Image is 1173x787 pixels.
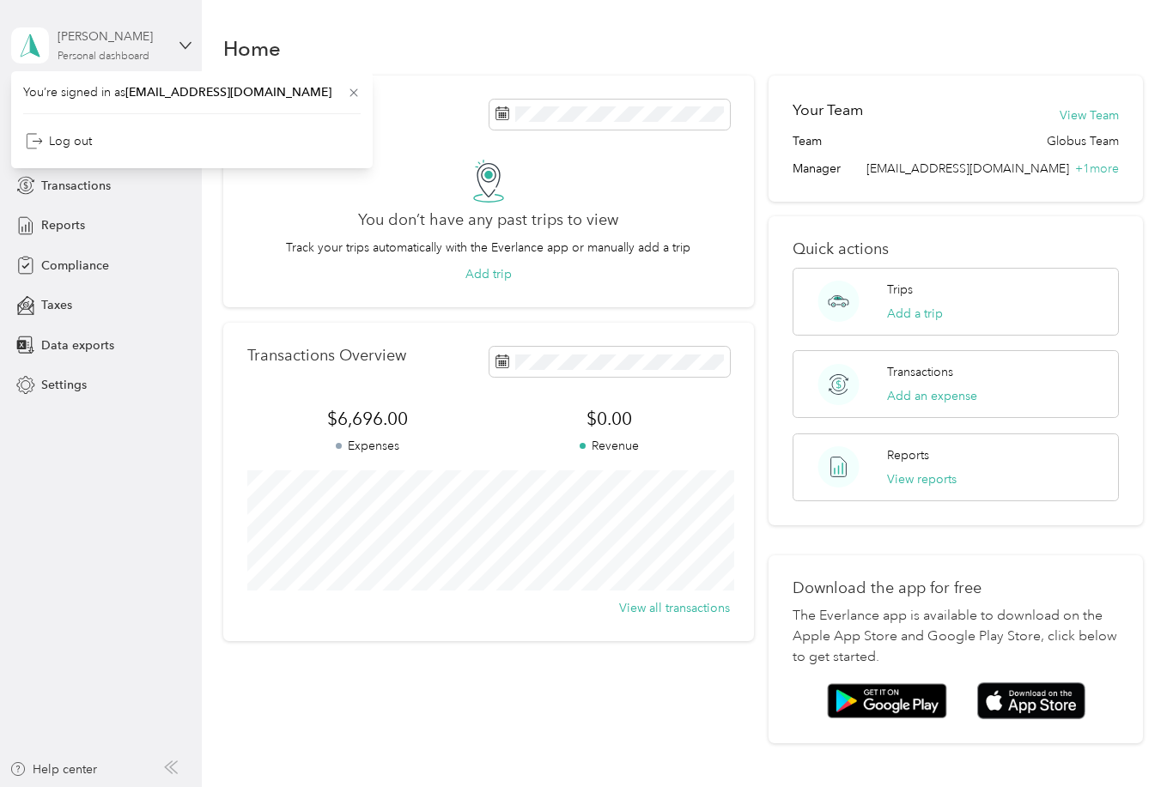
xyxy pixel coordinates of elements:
[286,239,690,257] p: Track your trips automatically with the Everlance app or manually add a trip
[827,683,947,719] img: Google play
[793,240,1119,258] p: Quick actions
[887,305,943,323] button: Add a trip
[41,376,87,394] span: Settings
[125,85,331,100] span: [EMAIL_ADDRESS][DOMAIN_NAME]
[793,606,1119,668] p: The Everlance app is available to download on the Apple App Store and Google Play Store, click be...
[619,599,730,617] button: View all transactions
[793,579,1119,597] p: Download the app for free
[887,446,929,464] p: Reports
[9,760,97,778] button: Help center
[41,216,85,234] span: Reports
[1077,691,1173,787] iframe: Everlance-gr Chat Button Frame
[793,100,863,121] h2: Your Team
[23,83,361,101] span: You’re signed in as
[887,470,957,488] button: View reports
[887,387,977,405] button: Add an expense
[1047,132,1119,150] span: Globus Team
[58,27,165,45] div: [PERSON_NAME]
[247,347,406,365] p: Transactions Overview
[41,336,114,354] span: Data exports
[247,437,489,455] p: Expenses
[489,407,730,431] span: $0.00
[866,161,1069,176] span: [EMAIL_ADDRESS][DOMAIN_NAME]
[41,296,72,314] span: Taxes
[887,363,953,381] p: Transactions
[793,160,841,178] span: Manager
[41,177,111,195] span: Transactions
[358,211,618,229] h2: You don’t have any past trips to view
[793,132,822,150] span: Team
[247,407,489,431] span: $6,696.00
[223,39,281,58] h1: Home
[1060,106,1119,124] button: View Team
[887,281,913,299] p: Trips
[41,257,109,275] span: Compliance
[489,437,730,455] p: Revenue
[465,265,512,283] button: Add trip
[1075,161,1119,176] span: + 1 more
[26,132,92,150] div: Log out
[977,682,1085,719] img: App store
[58,51,149,62] div: Personal dashboard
